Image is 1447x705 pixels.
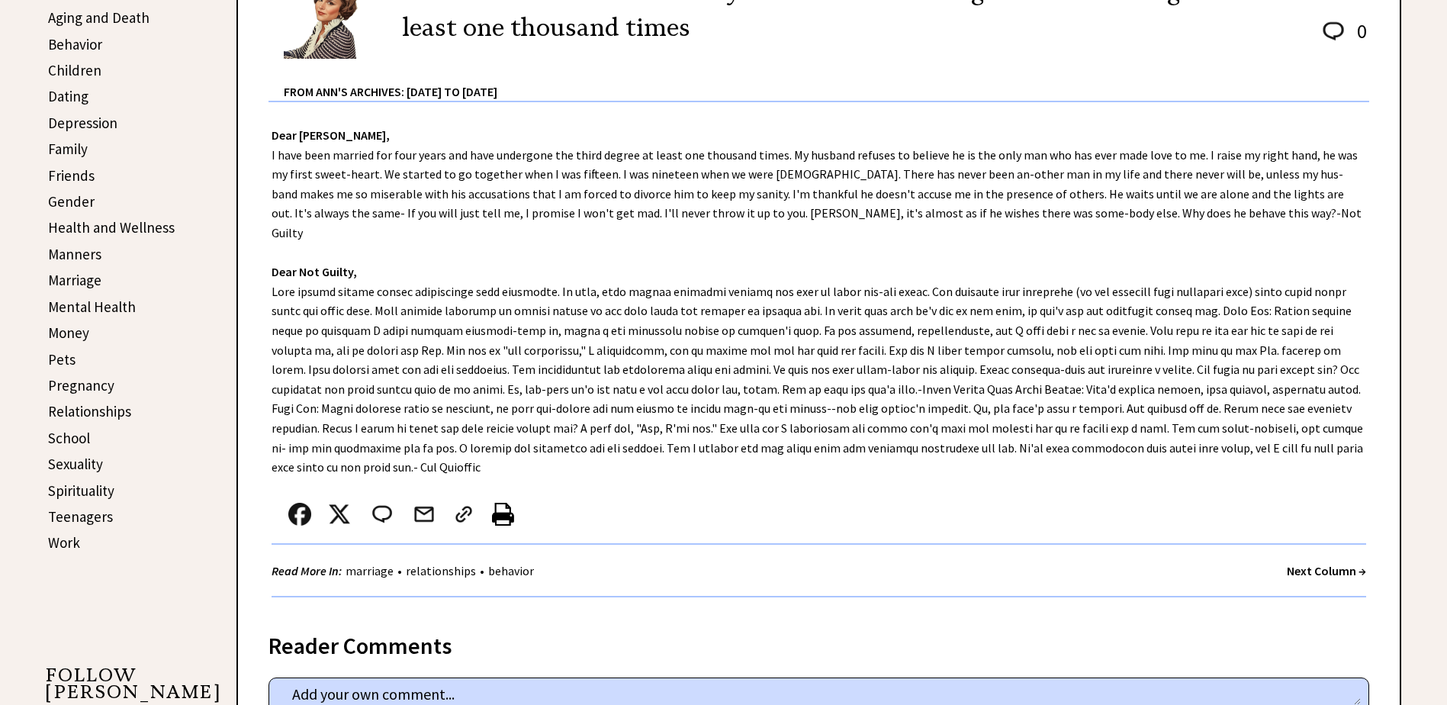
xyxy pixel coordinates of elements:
a: Dating [48,87,88,105]
a: Work [48,533,80,552]
a: marriage [342,563,397,578]
a: Relationships [48,402,131,420]
a: Depression [48,114,117,132]
a: Children [48,61,101,79]
img: link_02.png [452,503,475,526]
a: School [48,429,90,447]
a: behavior [484,563,538,578]
div: Reader Comments [268,629,1369,654]
a: Spirituality [48,481,114,500]
img: printer%20icon.png [492,503,514,526]
a: Health and Wellness [48,218,175,237]
a: Friends [48,166,95,185]
a: relationships [402,563,480,578]
a: Sexuality [48,455,103,473]
img: x_small.png [328,503,351,526]
strong: Dear Not Guilty, [272,264,357,279]
a: Manners [48,245,101,263]
td: 0 [1349,18,1368,59]
a: Mental Health [48,298,136,316]
a: Pregnancy [48,376,114,394]
div: • • [272,562,538,581]
img: message_round%202.png [369,503,395,526]
a: Next Column → [1287,563,1366,578]
a: Marriage [48,271,101,289]
img: mail.png [413,503,436,526]
img: message_round%202.png [1320,19,1347,43]
a: Pets [48,350,76,369]
a: Teenagers [48,507,113,526]
strong: Dear [PERSON_NAME], [272,127,390,143]
strong: Read More In: [272,563,342,578]
a: Money [48,324,89,342]
a: Gender [48,192,95,211]
div: I have been married for four years and have undergone the third degree at least one thousand time... [238,102,1400,613]
div: From Ann's Archives: [DATE] to [DATE] [284,60,1369,101]
img: facebook.png [288,503,311,526]
a: Aging and Death [48,8,150,27]
a: Family [48,140,88,158]
a: Behavior [48,35,102,53]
